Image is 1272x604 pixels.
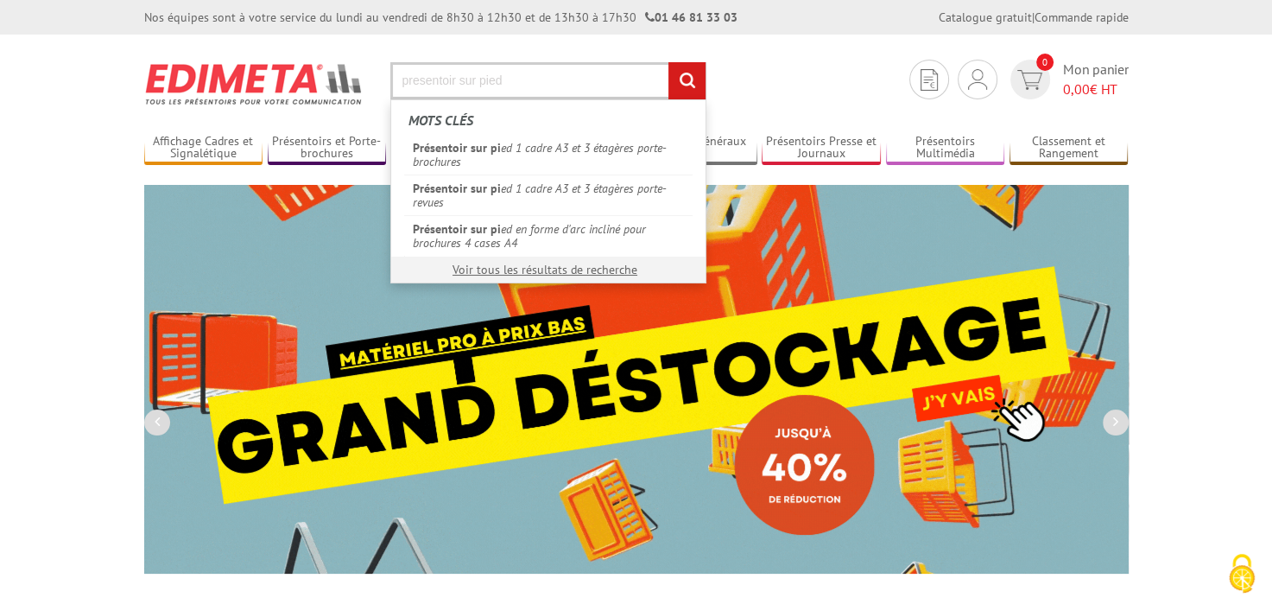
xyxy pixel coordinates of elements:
img: Présentoir, panneau, stand - Edimeta - PLV, affichage, mobilier bureau, entreprise [144,52,364,116]
a: Affichage Cadres et Signalétique [144,134,263,162]
em: Présentoir sur pi [413,181,501,196]
span: 0,00 [1063,80,1090,98]
a: Présentoirs Presse et Journaux [762,134,881,162]
input: Rechercher un produit ou une référence... [390,62,706,99]
div: Rechercher un produit ou une référence... [390,99,706,283]
span: € HT [1063,79,1129,99]
div: | [939,9,1129,26]
a: Présentoir sur pied 1 cadre A3 et 3 étagères porte-revues [404,175,693,215]
a: Présentoir sur pied en forme d'arc incliné pour brochures 4 cases A4 [404,215,693,256]
div: Nos équipes sont à votre service du lundi au vendredi de 8h30 à 12h30 et de 13h30 à 17h30 [144,9,737,26]
span: Mon panier [1063,60,1129,99]
input: rechercher [668,62,706,99]
img: devis rapide [921,69,938,91]
img: Cookies (fenêtre modale) [1220,552,1263,595]
em: Présentoir sur pi [413,221,501,237]
a: Classement et Rangement [1009,134,1129,162]
span: 0 [1036,54,1054,71]
span: Mots clés [408,111,473,129]
a: Voir tous les résultats de recherche [452,262,637,277]
a: Commande rapide [1035,10,1129,25]
a: Catalogue gratuit [939,10,1032,25]
a: Présentoirs Multimédia [886,134,1005,162]
a: devis rapide 0 Mon panier 0,00€ HT [1006,60,1129,99]
img: devis rapide [968,69,987,90]
em: Présentoir sur pi [413,140,501,156]
a: Présentoir sur pied 1 cadre A3 et 3 étagères porte-brochures [404,135,693,175]
button: Cookies (fenêtre modale) [1212,545,1272,604]
img: devis rapide [1017,70,1042,90]
a: Présentoirs et Porte-brochures [268,134,387,162]
strong: 01 46 81 33 03 [645,10,737,25]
